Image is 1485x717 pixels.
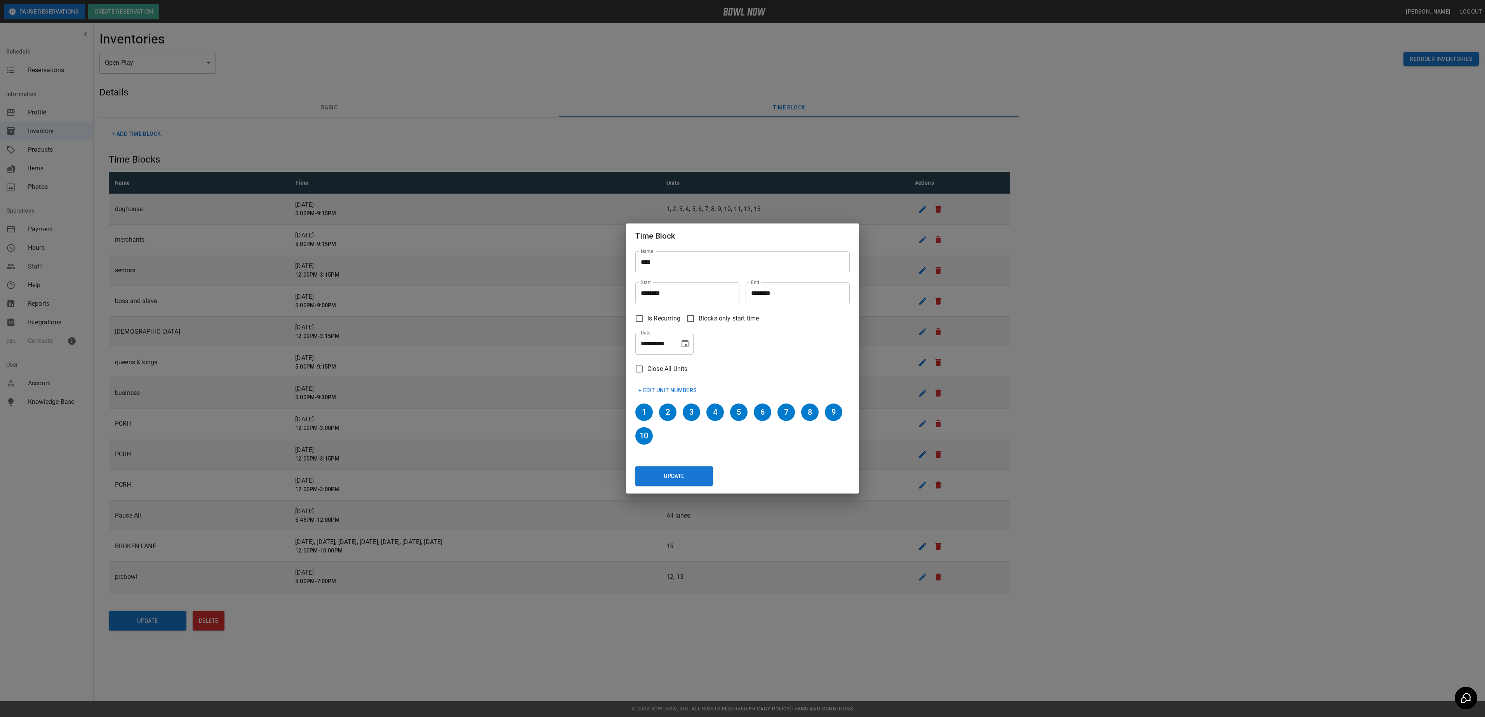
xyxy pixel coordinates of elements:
[706,404,724,421] h6: 4
[825,404,842,421] h6: 9
[746,282,844,304] input: Choose time, selected time is 3:00 PM
[677,336,693,352] button: Choose date, selected date is Aug 16, 2025
[635,404,653,421] h6: 1
[754,404,771,421] h6: 6
[635,427,653,445] h6: 10
[699,314,759,323] span: Blocks only start time
[683,404,700,421] h6: 3
[635,282,734,304] input: Choose time, selected time is 12:00 PM
[641,279,651,286] label: Start
[647,314,680,323] span: Is Recurring
[751,279,759,286] label: End
[635,466,713,486] button: Update
[647,364,687,374] span: Close All Units
[659,404,676,421] h6: 2
[777,404,795,421] h6: 7
[801,404,819,421] h6: 8
[635,383,700,398] button: + Edit Unit Numbers
[730,404,748,421] h6: 5
[626,223,859,248] h2: Time Block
